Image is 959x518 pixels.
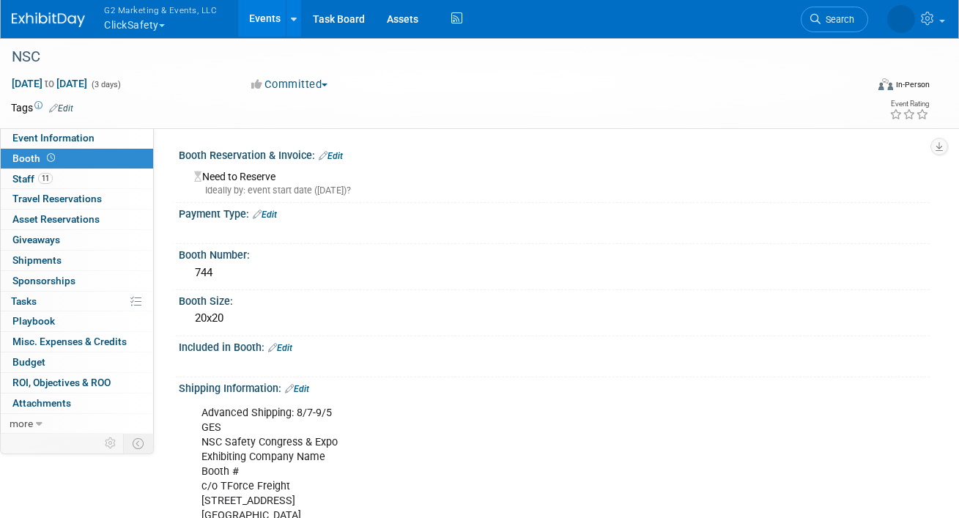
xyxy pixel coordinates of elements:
span: Travel Reservations [12,193,102,204]
a: Edit [268,343,292,353]
span: Misc. Expenses & Credits [12,336,127,347]
a: Sponsorships [1,271,153,291]
div: NSC [7,44,851,70]
a: Edit [319,151,343,161]
a: Staff11 [1,169,153,189]
span: [DATE] [DATE] [11,77,88,90]
img: ExhibitDay [12,12,85,27]
td: Personalize Event Tab Strip [98,434,124,453]
div: Event Rating [889,100,929,108]
a: Edit [285,384,309,394]
span: Staff [12,173,53,185]
a: Playbook [1,311,153,331]
span: ROI, Objectives & ROO [12,377,111,388]
span: more [10,418,33,429]
div: In-Person [895,79,930,90]
a: Event Information [1,128,153,148]
div: 20x20 [190,307,919,330]
div: Payment Type: [179,203,930,222]
a: Giveaways [1,230,153,250]
span: Playbook [12,315,55,327]
span: Shipments [12,254,62,266]
span: (3 days) [90,80,121,89]
a: Travel Reservations [1,189,153,209]
a: Search [801,7,868,32]
a: Budget [1,352,153,372]
span: G2 Marketing & Events, LLC [104,2,217,18]
div: Event Format [795,76,930,98]
a: Edit [49,103,73,114]
a: Misc. Expenses & Credits [1,332,153,352]
button: Committed [246,77,333,92]
span: Booth [12,152,58,164]
a: Asset Reservations [1,210,153,229]
div: Ideally by: event start date ([DATE])? [194,184,919,197]
span: 11 [38,173,53,184]
td: Tags [11,100,73,115]
span: Attachments [12,397,71,409]
span: Budget [12,356,45,368]
span: Tasks [11,295,37,307]
a: Edit [253,210,277,220]
a: Tasks [1,292,153,311]
td: Toggle Event Tabs [124,434,154,453]
div: Booth Size: [179,290,930,308]
a: ROI, Objectives & ROO [1,373,153,393]
a: Booth [1,149,153,169]
div: 744 [190,262,919,284]
span: to [42,78,56,89]
a: more [1,414,153,434]
img: Nora McQuillan [887,5,915,33]
span: Search [821,14,854,25]
div: Included in Booth: [179,336,930,355]
a: Attachments [1,393,153,413]
a: Shipments [1,251,153,270]
div: Need to Reserve [190,166,919,197]
div: Shipping Information: [179,377,930,396]
img: Format-Inperson.png [878,78,893,90]
span: Booth not reserved yet [44,152,58,163]
div: Booth Number: [179,244,930,262]
div: Booth Reservation & Invoice: [179,144,930,163]
span: Event Information [12,132,95,144]
span: Asset Reservations [12,213,100,225]
span: Sponsorships [12,275,75,286]
span: Giveaways [12,234,60,245]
